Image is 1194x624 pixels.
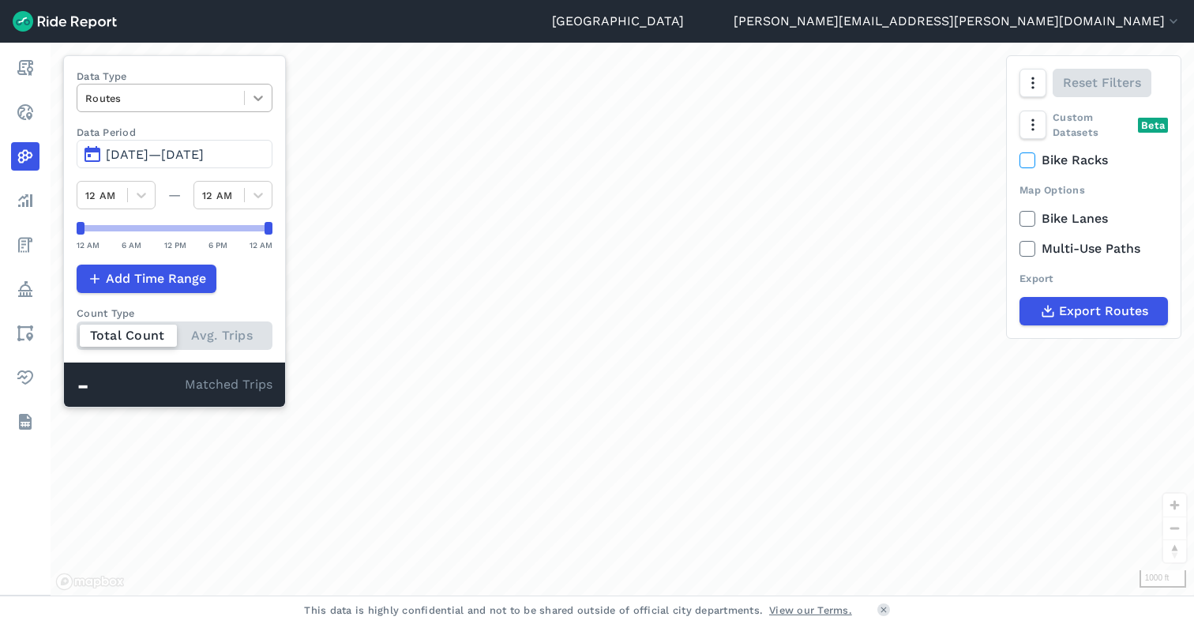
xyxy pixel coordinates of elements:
label: Multi-Use Paths [1019,239,1168,258]
div: - [77,375,185,396]
div: loading [51,43,1194,596]
div: Custom Datasets [1019,110,1168,140]
div: Beta [1138,118,1168,133]
div: 6 PM [208,238,227,252]
div: 12 AM [77,238,99,252]
a: Heatmaps [11,142,39,171]
label: Data Type [77,69,272,84]
button: Add Time Range [77,265,216,293]
a: Policy [11,275,39,303]
span: Reset Filters [1063,73,1141,92]
a: View our Terms. [769,603,852,618]
a: Realtime [11,98,39,126]
img: Ride Report [13,11,117,32]
a: Report [11,54,39,82]
div: Export [1019,271,1168,286]
span: Export Routes [1059,302,1148,321]
span: Add Time Range [106,269,206,288]
label: Data Period [77,125,272,140]
a: Areas [11,319,39,348]
button: Reset Filters [1053,69,1151,97]
a: Analyze [11,186,39,215]
div: — [156,186,193,205]
div: 12 PM [164,238,186,252]
label: Bike Lanes [1019,209,1168,228]
button: Export Routes [1019,297,1168,325]
a: Health [11,363,39,392]
div: Matched Trips [64,363,285,407]
a: [GEOGRAPHIC_DATA] [552,12,684,31]
div: Map Options [1019,182,1168,197]
div: 6 AM [122,238,141,252]
label: Bike Racks [1019,151,1168,170]
a: Fees [11,231,39,259]
a: Datasets [11,408,39,436]
div: 12 AM [250,238,272,252]
div: Count Type [77,306,272,321]
button: [PERSON_NAME][EMAIL_ADDRESS][PERSON_NAME][DOMAIN_NAME] [734,12,1181,31]
button: [DATE]—[DATE] [77,140,272,168]
span: [DATE]—[DATE] [106,147,204,162]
